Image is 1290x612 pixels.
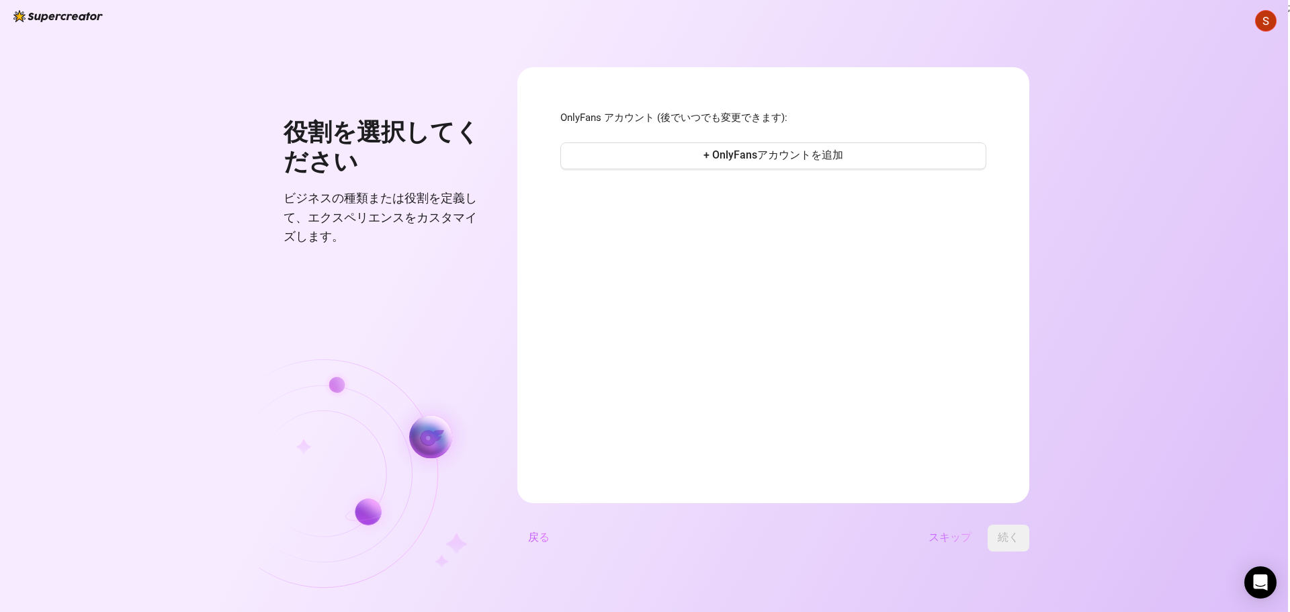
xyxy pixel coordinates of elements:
button: 続く [988,525,1029,552]
font: 戻る [528,531,550,543]
font: + OnlyFansアカウントを追加 [703,148,843,161]
img: ACg8ocJt5AFhnExhDLUzgWSWfVOlvxoig3-xdkQJeLgUmIk7a9O9Ug=s96-c [1256,11,1276,31]
img: ロゴ [13,10,103,22]
button: 戻る [517,525,560,552]
font: ; [1288,2,1290,13]
button: スキップ [918,525,982,552]
font: ビジネスの種類または役割を定義して、エクスペリエンスをカスタマイズします。 [284,191,477,243]
font: スキップ [929,531,972,543]
button: + OnlyFansアカウントを追加 [560,142,986,169]
div: インターコムメッセンジャーを開く [1244,566,1277,599]
font: 役割を選択してください [284,118,480,176]
font: OnlyFans アカウント (後でいつでも変更できます): [560,112,787,124]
